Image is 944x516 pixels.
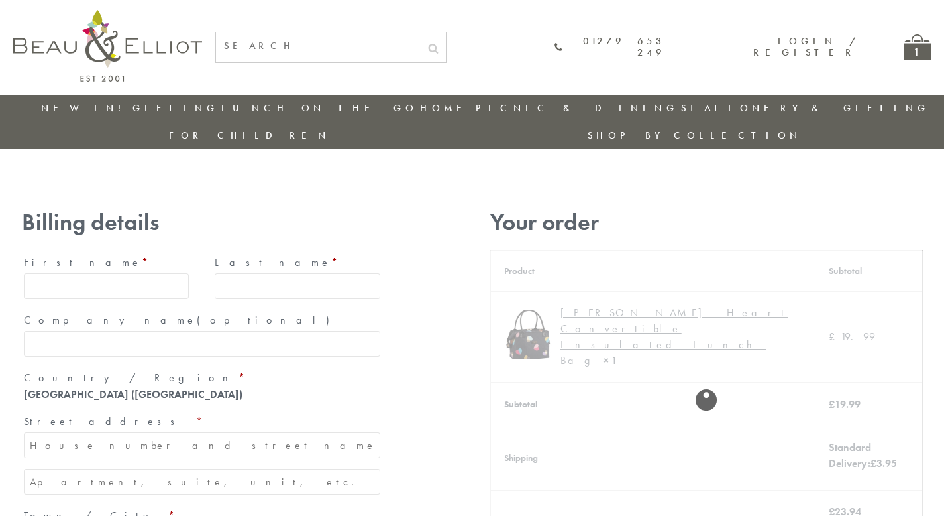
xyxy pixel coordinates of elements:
[24,310,380,331] label: Company name
[24,432,380,458] input: House number and street name
[197,313,337,327] span: (optional)
[13,10,202,82] img: logo
[681,101,929,115] a: Stationery & Gifting
[753,34,857,59] a: Login / Register
[24,367,380,389] label: Country / Region
[24,252,189,273] label: First name
[24,469,380,495] input: Apartment, suite, unit, etc. (optional)
[221,101,417,115] a: Lunch On The Go
[904,34,931,60] a: 1
[22,209,382,236] h3: Billing details
[490,209,923,236] h3: Your order
[476,101,678,115] a: Picnic & Dining
[554,36,665,59] a: 01279 653 249
[132,101,219,115] a: Gifting
[41,101,130,115] a: New in!
[169,129,330,142] a: For Children
[215,252,380,273] label: Last name
[216,32,420,60] input: SEARCH
[588,129,802,142] a: Shop by collection
[420,101,473,115] a: Home
[24,387,242,401] strong: [GEOGRAPHIC_DATA] ([GEOGRAPHIC_DATA])
[24,411,380,432] label: Street address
